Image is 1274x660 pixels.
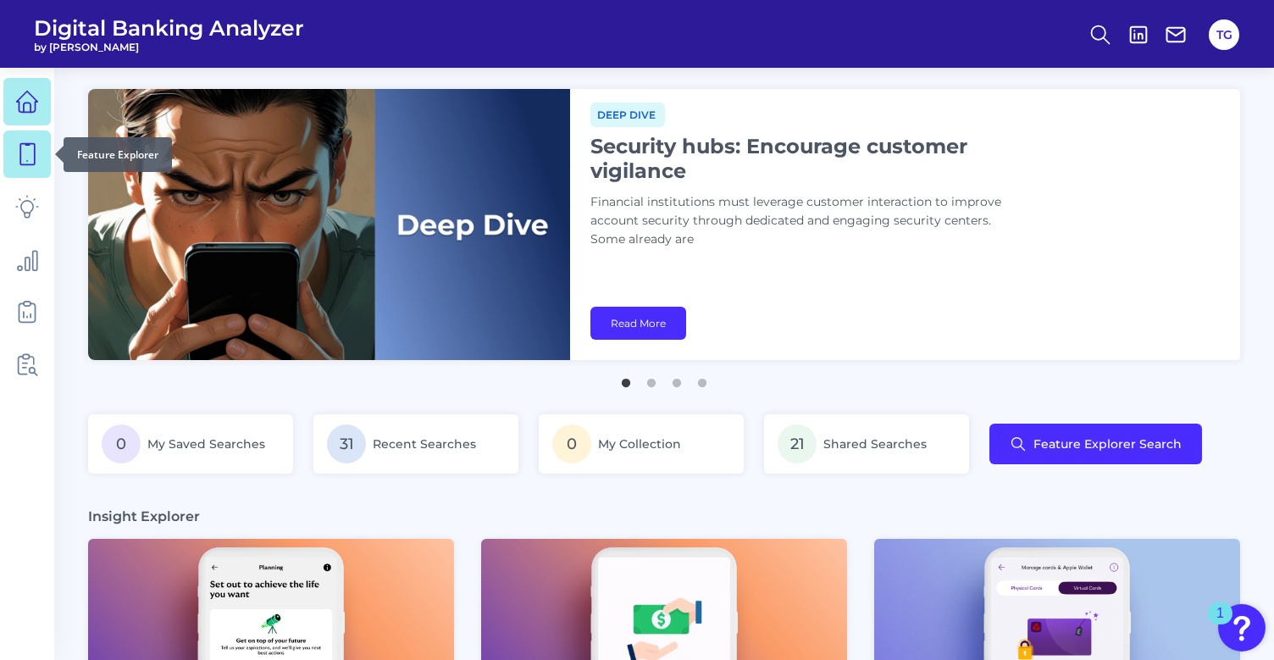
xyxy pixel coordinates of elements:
button: 3 [668,370,685,387]
a: Read More [590,307,686,340]
span: 0 [552,424,591,463]
p: Financial institutions must leverage customer interaction to improve account security through ded... [590,193,1014,249]
h3: Insight Explorer [88,507,200,525]
a: 21Shared Searches [764,414,969,474]
span: Digital Banking Analyzer [34,15,304,41]
span: Feature Explorer Search [1033,437,1182,451]
span: Shared Searches [823,436,927,452]
div: Feature Explorer [64,137,172,172]
button: Feature Explorer Search [989,424,1202,464]
a: 0My Collection [539,414,744,474]
span: My Collection [598,436,681,452]
button: Open Resource Center, 1 new notification [1218,604,1266,652]
img: bannerImg [88,89,570,360]
span: 21 [778,424,817,463]
a: Deep dive [590,106,665,122]
a: 0My Saved Searches [88,414,293,474]
button: 2 [643,370,660,387]
span: 0 [102,424,141,463]
button: 4 [694,370,711,387]
h1: Security hubs: Encourage customer vigilance [590,134,1014,183]
span: by [PERSON_NAME] [34,41,304,53]
span: Deep dive [590,103,665,127]
button: 1 [618,370,634,387]
span: 31 [327,424,366,463]
span: My Saved Searches [147,436,265,452]
a: 31Recent Searches [313,414,518,474]
button: TG [1209,19,1239,50]
span: Recent Searches [373,436,476,452]
div: 1 [1216,613,1224,635]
